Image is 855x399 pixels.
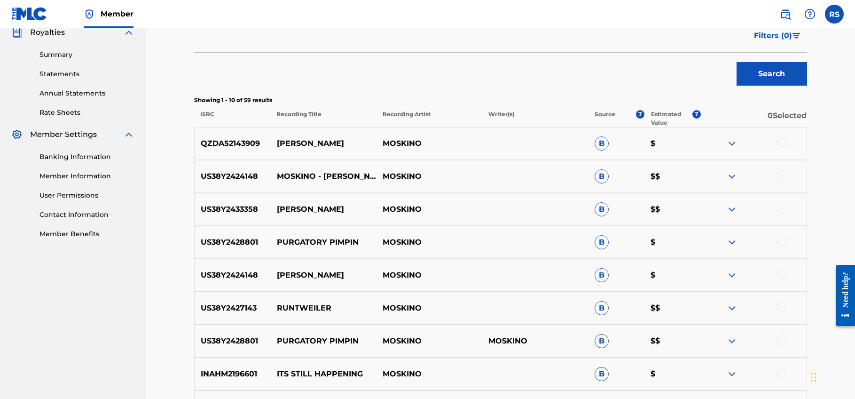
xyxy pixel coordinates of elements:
span: ? [692,110,701,119]
p: QZDA52143909 [195,138,271,149]
span: B [595,367,609,381]
p: $$ [644,335,700,347]
span: B [595,169,609,184]
p: MOSKINO [377,303,482,314]
p: Recording Title [270,110,377,127]
img: expand [726,204,737,215]
a: Member Benefits [39,229,134,239]
p: Source [595,110,615,127]
p: $ [644,270,700,281]
p: MOSKINO [377,270,482,281]
span: Royalties [30,27,65,38]
span: B [595,202,609,216]
div: User Menu [825,5,844,24]
p: $$ [644,171,700,182]
span: B [595,334,609,348]
img: expand [123,27,134,38]
p: ISRC [194,110,270,127]
p: $ [644,138,700,149]
p: [PERSON_NAME] [270,270,376,281]
p: Estimated Value [651,110,692,127]
p: $$ [644,303,700,314]
img: expand [726,138,737,149]
img: MLC Logo [11,7,47,21]
p: MOSKINO - [PERSON_NAME] [270,171,376,182]
p: US38Y2428801 [195,335,271,347]
p: ITS STILL HAPPENING [270,368,376,380]
p: MOSKINO [377,335,482,347]
img: Royalties [11,27,23,38]
a: Member Information [39,171,134,181]
span: B [595,301,609,315]
a: Annual Statements [39,88,134,98]
p: RUNTWEILER [270,303,376,314]
button: Search [737,62,807,86]
span: Filters ( 0 ) [754,30,792,41]
p: US38Y2424148 [195,171,271,182]
div: Help [800,5,819,24]
img: Member Settings [11,129,23,140]
iframe: Chat Widget [808,354,855,399]
p: MOSKINO [377,138,482,149]
p: MOSKINO [377,171,482,182]
a: Contact Information [39,210,134,220]
p: 0 Selected [701,110,807,127]
img: expand [726,335,737,347]
p: PURGATORY PIMPIN [270,237,376,248]
p: US38Y2424148 [195,270,271,281]
p: MOSKINO [377,368,482,380]
a: Statements [39,69,134,79]
img: expand [726,368,737,380]
p: [PERSON_NAME] [270,138,376,149]
p: PURGATORY PIMPIN [270,335,376,347]
span: Member Settings [30,129,97,140]
p: MOSKINO [377,237,482,248]
a: Banking Information [39,152,134,162]
span: B [595,136,609,151]
a: Public Search [776,5,795,24]
iframe: Resource Center [829,257,855,335]
p: US38Y2427143 [195,303,271,314]
img: help [804,8,816,20]
span: Member [101,8,133,19]
p: $$ [644,204,700,215]
div: Drag [811,363,816,391]
button: Filters (0) [748,24,807,48]
a: Rate Sheets [39,108,134,118]
a: Summary [39,50,134,60]
img: expand [726,303,737,314]
img: Top Rightsholder [84,8,95,20]
p: US38Y2428801 [195,237,271,248]
p: $ [644,368,700,380]
span: B [595,268,609,282]
img: expand [726,237,737,248]
img: expand [726,171,737,182]
img: search [780,8,791,20]
p: Showing 1 - 10 of 59 results [194,96,807,104]
a: User Permissions [39,191,134,200]
img: expand [123,129,134,140]
p: US38Y2433358 [195,204,271,215]
span: B [595,235,609,249]
p: Writer(s) [482,110,588,127]
p: MOSKINO [482,335,588,347]
p: Recording Artist [376,110,482,127]
img: expand [726,270,737,281]
p: [PERSON_NAME] [270,204,376,215]
img: filter [792,33,800,39]
p: INAHM2196601 [195,368,271,380]
span: ? [636,110,644,119]
p: MOSKINO [377,204,482,215]
p: $ [644,237,700,248]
